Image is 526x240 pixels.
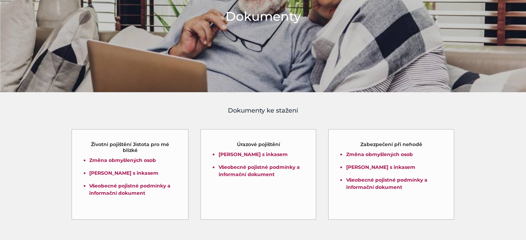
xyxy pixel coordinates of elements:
h5: Zabezpečení při nehodě [360,142,422,147]
a: Všeobecné pojistné podmínky a informační dokument [218,164,299,177]
h1: Dokumenty [225,8,301,25]
h5: Úrazové pojištění [237,142,280,147]
a: [PERSON_NAME] s inkasem [89,170,158,176]
h4: Dokumenty ke stažení [71,106,455,115]
a: Změna obmyšlených osob [346,151,413,157]
a: [PERSON_NAME] s inkasem [218,151,287,157]
a: Všeobecné pojistné podmínky a informační dokument [89,183,170,196]
a: [PERSON_NAME] s inkasem [346,164,415,170]
a: Všeobecné pojistné podmínky a informační dokument [346,177,427,190]
a: Změna obmyšlených osob [89,157,156,163]
h5: Životní pojištění Jistota pro mé blízké [84,142,176,153]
